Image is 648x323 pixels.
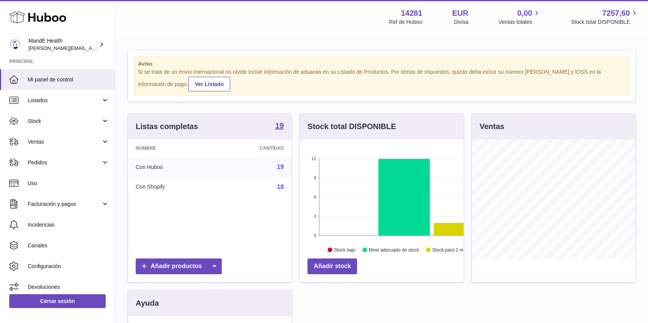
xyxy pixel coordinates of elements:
[128,157,215,177] td: Con Huboo
[28,76,109,83] span: Mi panel de control
[28,37,98,52] div: MandE Health
[138,68,625,91] div: Si se trata de un envío internacional no olvide incluir información de aduanas en su Listado de P...
[454,18,469,26] div: Divisa
[28,242,109,249] span: Canales
[28,263,109,270] span: Configuración
[28,45,195,51] span: [PERSON_NAME][EMAIL_ADDRESS][PERSON_NAME][DOMAIN_NAME]
[571,18,639,26] span: Stock total DISPONIBLE
[188,77,230,91] a: Ver Listado
[480,121,504,132] h3: Ventas
[571,8,639,26] a: 7257,60 Stock total DISPONIBLE
[314,214,316,219] text: 3
[136,258,222,274] a: Añadir productos
[28,97,101,104] span: Listados
[277,184,284,190] a: 18
[314,176,316,180] text: 9
[334,247,356,252] text: Stock bajo
[498,8,541,26] a: 0,00 Ventas totales
[215,139,291,157] th: Cantidad
[9,39,21,50] img: luis.mendieta@mandehealth.com
[138,60,625,68] strong: Aviso
[307,258,357,274] a: Añadir stock
[9,294,106,308] a: Cerrar sesión
[602,8,630,18] span: 7257,60
[517,8,532,18] span: 0,00
[498,18,541,26] span: Ventas totales
[128,139,215,157] th: Nombre
[452,8,469,18] strong: EUR
[307,121,396,132] h3: Stock total DISPONIBLE
[28,283,109,291] span: Devoluciones
[432,247,473,252] text: Stock para 2 meses
[312,156,316,161] text: 12
[401,8,422,18] strong: 14281
[28,159,101,166] span: Pedidos
[28,138,101,146] span: Ventas
[136,121,198,132] h3: Listas completas
[28,200,101,208] span: Facturación y pagos
[128,177,215,197] td: Con Shopify
[28,118,101,125] span: Stock
[275,122,284,131] a: 19
[314,195,316,199] text: 6
[314,233,316,238] text: 0
[277,164,284,170] a: 19
[28,180,109,187] span: Uso
[275,122,284,129] strong: 19
[136,298,159,308] h3: Ayuda
[369,247,420,252] text: Nivel adecuado de stock
[28,221,109,229] span: Incidencias
[389,18,422,26] div: Ref de Huboo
